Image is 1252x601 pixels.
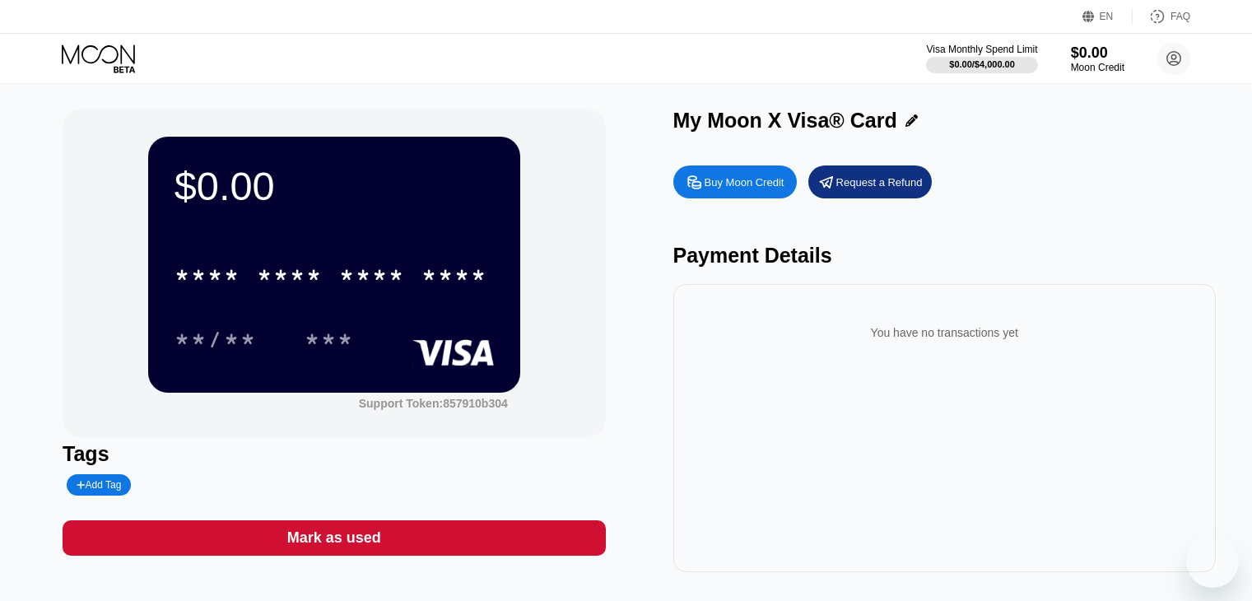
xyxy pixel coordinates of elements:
[63,520,605,556] div: Mark as used
[175,163,494,209] div: $0.00
[673,244,1216,268] div: Payment Details
[1082,8,1133,25] div: EN
[63,442,605,466] div: Tags
[687,310,1203,356] div: You have no transactions yet
[359,397,508,410] div: Support Token: 857910b304
[705,175,784,189] div: Buy Moon Credit
[1171,11,1190,22] div: FAQ
[359,397,508,410] div: Support Token:857910b304
[673,109,897,133] div: My Moon X Visa® Card
[67,474,131,496] div: Add Tag
[808,165,932,198] div: Request a Refund
[1071,44,1124,62] div: $0.00
[926,44,1037,73] div: Visa Monthly Spend Limit$0.00/$4,000.00
[1071,62,1124,73] div: Moon Credit
[673,165,797,198] div: Buy Moon Credit
[836,175,923,189] div: Request a Refund
[926,44,1037,55] div: Visa Monthly Spend Limit
[77,479,121,491] div: Add Tag
[949,59,1015,69] div: $0.00 / $4,000.00
[287,529,381,547] div: Mark as used
[1100,11,1114,22] div: EN
[1133,8,1190,25] div: FAQ
[1186,535,1239,588] iframe: Button to launch messaging window
[1071,44,1124,73] div: $0.00Moon Credit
